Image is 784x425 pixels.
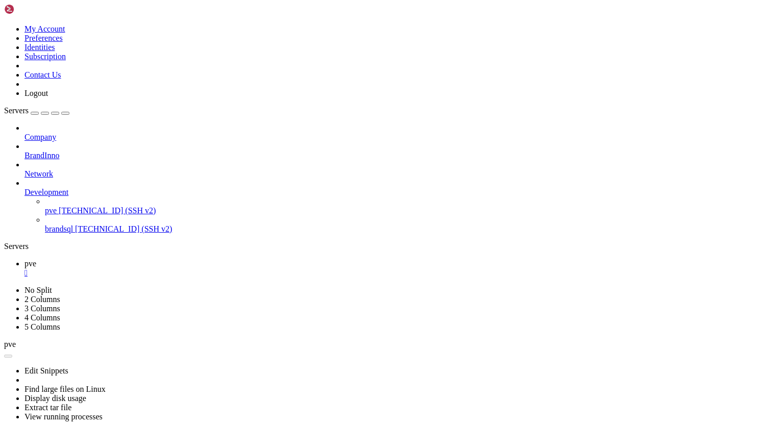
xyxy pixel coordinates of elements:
a: Network [24,169,780,179]
a: View running processes [24,412,103,421]
div: Servers [4,242,780,251]
a: 5 Columns [24,322,60,331]
a: 4 Columns [24,313,60,322]
a: Development [24,188,780,197]
a: Logout [24,89,48,97]
a: Extract tar file [24,403,71,412]
a: Preferences [24,34,63,42]
a: Find large files on Linux [24,385,106,393]
span: pve [45,206,57,215]
a: Edit Snippets [24,366,68,375]
span: Servers [4,106,29,115]
span: pve [4,340,16,348]
a: 3 Columns [24,304,60,313]
a:  [24,268,780,278]
span: Development [24,188,68,196]
li: brandsql [TECHNICAL_ID] (SSH v2) [45,215,780,234]
a: Servers [4,106,69,115]
a: BrandInno [24,151,780,160]
a: Subscription [24,52,66,61]
a: Contact Us [24,70,61,79]
li: BrandInno [24,142,780,160]
a: Company [24,133,780,142]
img: Shellngn [4,4,63,14]
span: brandsql [45,224,73,233]
li: Development [24,179,780,234]
span: Network [24,169,53,178]
a: brandsql [TECHNICAL_ID] (SSH v2) [45,224,780,234]
a: Identities [24,43,55,52]
a: My Account [24,24,65,33]
span: Company [24,133,56,141]
span: pve [24,259,36,268]
a: pve [TECHNICAL_ID] (SSH v2) [45,206,780,215]
li: Network [24,160,780,179]
li: Company [24,123,780,142]
span: [TECHNICAL_ID] (SSH v2) [75,224,172,233]
a: pve [24,259,780,278]
li: pve [TECHNICAL_ID] (SSH v2) [45,197,780,215]
a: Display disk usage [24,394,86,403]
span: BrandInno [24,151,59,160]
a: 2 Columns [24,295,60,304]
a: No Split [24,286,52,294]
span: [TECHNICAL_ID] (SSH v2) [59,206,156,215]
